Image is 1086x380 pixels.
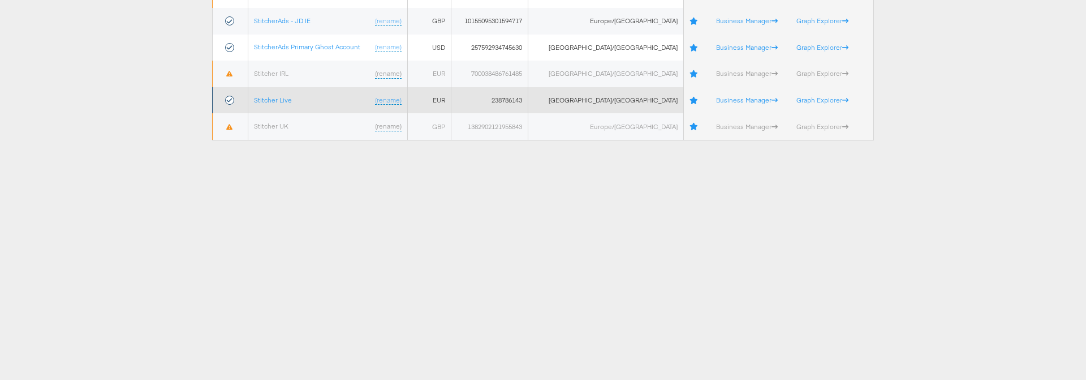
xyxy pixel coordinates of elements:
a: Graph Explorer [796,43,848,52]
a: Business Manager [716,122,778,131]
a: StitcherAds Primary Ghost Account [254,42,360,51]
a: StitcherAds - JD IE [254,16,311,25]
a: Graph Explorer [796,96,848,104]
a: (rename) [375,69,402,79]
a: (rename) [375,122,402,131]
td: EUR [408,87,451,114]
a: Business Manager [716,69,778,78]
td: [GEOGRAPHIC_DATA]/[GEOGRAPHIC_DATA] [528,61,684,87]
td: GBP [408,113,451,140]
a: Stitcher IRL [254,69,288,78]
td: USD [408,35,451,61]
td: 700038486761485 [451,61,528,87]
a: Graph Explorer [796,69,848,78]
td: Europe/[GEOGRAPHIC_DATA] [528,113,684,140]
a: Business Manager [716,96,778,104]
a: Graph Explorer [796,16,848,25]
td: Europe/[GEOGRAPHIC_DATA] [528,8,684,35]
a: (rename) [375,16,402,26]
td: 1382902121955843 [451,113,528,140]
a: Stitcher Live [254,96,292,104]
td: 10155095301594717 [451,8,528,35]
a: (rename) [375,96,402,105]
a: Graph Explorer [796,122,848,131]
a: (rename) [375,42,402,52]
a: Business Manager [716,16,778,25]
td: 257592934745630 [451,35,528,61]
td: GBP [408,8,451,35]
a: Stitcher UK [254,122,288,130]
td: EUR [408,61,451,87]
td: 238786143 [451,87,528,114]
td: [GEOGRAPHIC_DATA]/[GEOGRAPHIC_DATA] [528,87,684,114]
td: [GEOGRAPHIC_DATA]/[GEOGRAPHIC_DATA] [528,35,684,61]
a: Business Manager [716,43,778,52]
